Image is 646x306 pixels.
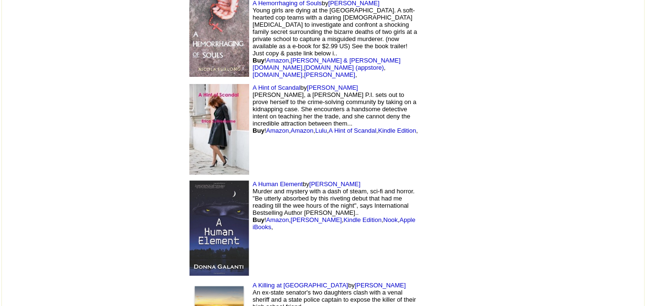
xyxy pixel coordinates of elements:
[309,180,361,188] a: [PERSON_NAME]
[307,84,358,91] a: [PERSON_NAME]
[189,180,249,276] img: 56563.jpg
[304,64,384,71] a: [DOMAIN_NAME] (appstore)
[304,71,355,78] a: [PERSON_NAME]
[383,216,398,223] a: Nook
[378,127,416,134] a: Kindle Edition
[291,127,314,134] a: Amazon
[343,216,382,223] a: Kindle Edition
[252,216,264,223] b: Buy
[291,216,342,223] a: [PERSON_NAME]
[252,71,302,78] a: [DOMAIN_NAME]
[252,180,303,188] a: A Human Element
[315,127,327,134] a: Lulu
[428,101,467,158] img: shim.gif
[476,132,478,135] img: shim.gif
[252,282,348,289] a: A Killing at [GEOGRAPHIC_DATA]
[428,11,467,68] img: shim.gif
[252,127,264,134] b: Buy
[252,84,418,134] font: by [PERSON_NAME], a [PERSON_NAME] P.I. sets out to prove herself to the crime-solving community b...
[252,216,415,231] a: Apple iBooks
[476,42,478,44] img: shim.gif
[428,200,467,257] img: shim.gif
[252,57,264,64] b: Buy
[266,216,289,223] a: Amazon
[252,84,300,91] a: A Hint of Scandal
[252,57,400,71] a: [PERSON_NAME] & [PERSON_NAME][DOMAIN_NAME]
[476,231,478,233] img: shim.gif
[266,127,289,134] a: Amazon
[252,180,415,231] font: by Murder and mystery with a dash of steam, sci-fi and horror. "Be utterly absorbed by this rivet...
[266,57,289,64] a: Amazon
[355,282,406,289] a: [PERSON_NAME]
[328,127,376,134] a: A Hint of Scandal
[189,84,249,174] img: 50870.jpg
